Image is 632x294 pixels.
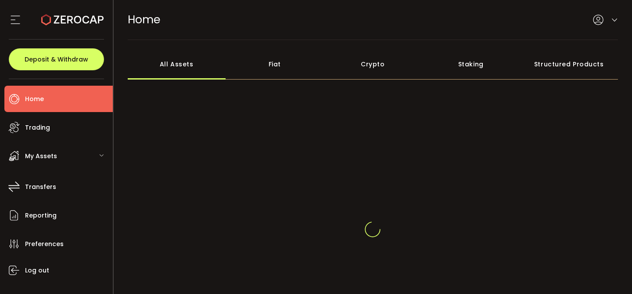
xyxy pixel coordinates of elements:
[324,49,422,80] div: Crypto
[25,209,57,222] span: Reporting
[25,150,57,163] span: My Assets
[25,181,56,193] span: Transfers
[128,12,160,27] span: Home
[25,93,44,105] span: Home
[422,49,520,80] div: Staking
[25,121,50,134] span: Trading
[25,238,64,250] span: Preferences
[9,48,104,70] button: Deposit & Withdraw
[25,56,88,62] span: Deposit & Withdraw
[25,264,49,277] span: Log out
[520,49,618,80] div: Structured Products
[226,49,324,80] div: Fiat
[128,49,226,80] div: All Assets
